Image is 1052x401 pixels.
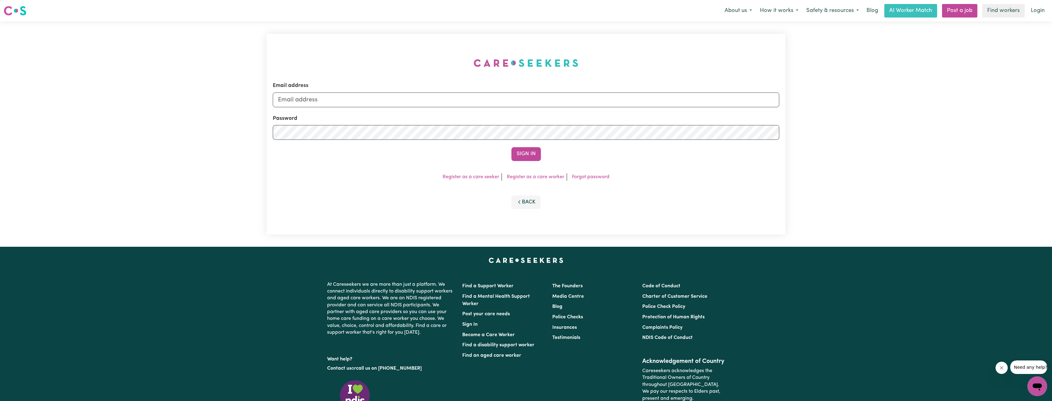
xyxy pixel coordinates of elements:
[982,4,1025,18] a: Find workers
[572,175,609,179] a: Forgot password
[1027,376,1047,396] iframe: Button to launch messaging window
[995,362,1008,374] iframe: Close message
[462,294,530,306] a: Find a Mental Health Support Worker
[462,353,521,358] a: Find an aged care worker
[552,294,584,299] a: Media Centre
[4,4,37,9] span: Need any help?
[327,366,351,371] a: Contact us
[4,4,26,18] a: Careseekers logo
[802,4,863,17] button: Safety & resources
[443,175,499,179] a: Register as a care seeker
[356,366,422,371] a: call us on [PHONE_NUMBER]
[552,304,562,309] a: Blog
[273,92,779,107] input: Email address
[642,284,680,289] a: Code of Conduct
[511,195,541,209] button: Back
[552,335,580,340] a: Testimonials
[4,5,26,16] img: Careseekers logo
[507,175,564,179] a: Register as a care worker
[884,4,937,18] a: AI Worker Match
[863,4,882,18] a: Blog
[462,322,478,327] a: Sign In
[327,279,455,339] p: At Careseekers we are more than just a platform. We connect individuals directly to disability su...
[552,325,577,330] a: Insurances
[462,332,515,337] a: Become a Care Worker
[327,363,455,374] p: or
[1027,4,1048,18] a: Login
[942,4,977,18] a: Post a job
[642,358,725,365] h2: Acknowledgement of Country
[462,284,514,289] a: Find a Support Worker
[273,82,308,90] label: Email address
[721,4,756,17] button: About us
[642,304,685,309] a: Police Check Policy
[273,115,297,123] label: Password
[642,325,682,330] a: Complaints Policy
[1010,360,1047,374] iframe: Message from company
[462,312,510,316] a: Post your care needs
[511,147,541,161] button: Sign In
[642,294,707,299] a: Charter of Customer Service
[642,335,693,340] a: NDIS Code of Conduct
[489,258,563,263] a: Careseekers home page
[552,315,583,320] a: Police Checks
[756,4,802,17] button: How it works
[552,284,583,289] a: The Founders
[462,343,534,348] a: Find a disability support worker
[327,353,455,363] p: Want help?
[642,315,705,320] a: Protection of Human Rights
